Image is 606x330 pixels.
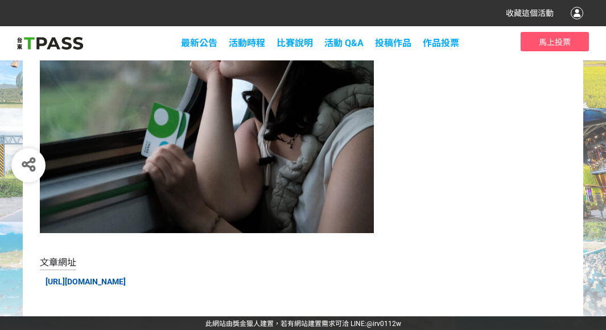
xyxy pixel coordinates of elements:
[366,320,401,328] a: @irv0112w
[229,38,265,48] a: 活動時程
[46,277,126,286] a: [URL][DOMAIN_NAME]
[375,38,411,48] span: 投稿作品
[277,38,313,48] a: 比賽說明
[539,38,571,47] span: 馬上投票
[324,38,364,48] a: 活動 Q&A
[506,9,554,18] span: 收藏這個活動
[17,35,83,52] img: 2025創意影音/圖文徵件比賽「用TPASS玩轉台東」
[423,38,459,48] span: 作品投票
[521,32,589,51] button: 馬上投票
[40,257,76,268] span: 文章網址
[205,320,401,328] span: 可洽 LINE:
[181,38,217,48] a: 最新公告
[205,320,335,328] a: 此網站由獎金獵人建置，若有網站建置需求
